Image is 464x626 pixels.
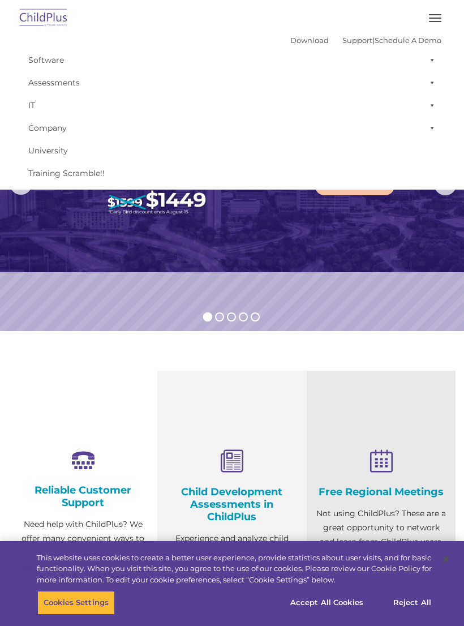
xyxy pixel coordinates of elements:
[342,36,372,45] a: Support
[375,36,441,45] a: Schedule A Demo
[23,117,441,139] a: Company
[23,49,441,71] a: Software
[315,507,447,577] p: Not using ChildPlus? These are a great opportunity to network and learn from ChildPlus users. Fin...
[23,71,441,94] a: Assessments
[315,486,447,498] h4: Free Regional Meetings
[290,36,329,45] a: Download
[23,139,441,162] a: University
[17,517,149,616] p: Need help with ChildPlus? We offer many convenient ways to contact our amazing Customer Support r...
[290,36,441,45] font: |
[37,552,432,586] div: This website uses cookies to create a better user experience, provide statistics about user visit...
[17,5,70,32] img: ChildPlus by Procare Solutions
[23,94,441,117] a: IT
[284,591,370,615] button: Accept All Cookies
[433,547,458,572] button: Close
[377,591,448,615] button: Reject All
[166,486,298,523] h4: Child Development Assessments in ChildPlus
[23,162,441,185] a: Training Scramble!!
[37,591,115,615] button: Cookies Settings
[17,484,149,509] h4: Reliable Customer Support
[166,531,298,616] p: Experience and analyze child assessments and Head Start data management in one system with zero c...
